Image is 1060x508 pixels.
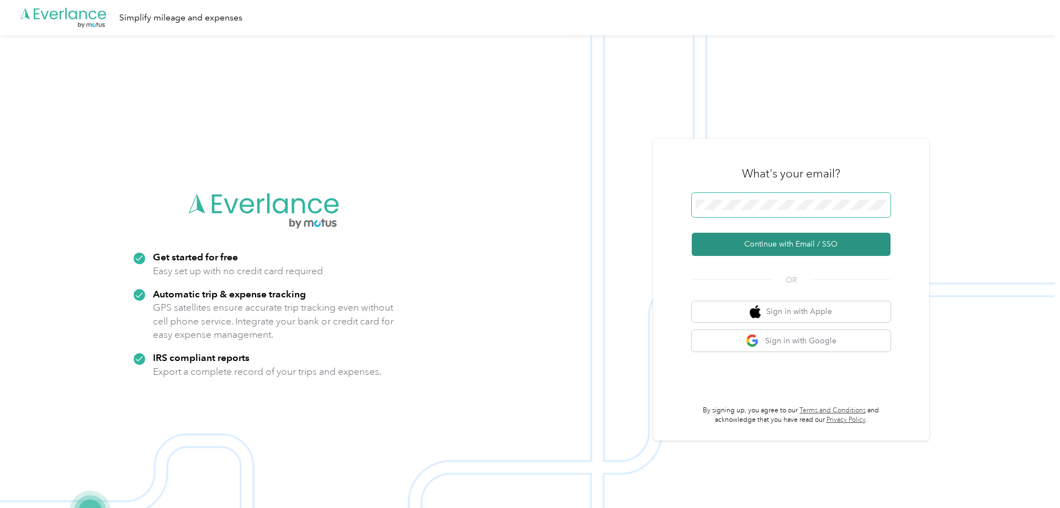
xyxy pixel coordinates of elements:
[750,305,761,319] img: apple logo
[742,166,840,181] h3: What's your email?
[153,352,250,363] strong: IRS compliant reports
[692,330,891,352] button: google logoSign in with Google
[692,301,891,323] button: apple logoSign in with Apple
[153,264,323,278] p: Easy set up with no credit card required
[772,274,810,286] span: OR
[153,288,306,300] strong: Automatic trip & expense tracking
[692,406,891,425] p: By signing up, you agree to our and acknowledge that you have read our .
[119,11,242,25] div: Simplify mileage and expenses
[746,334,760,348] img: google logo
[692,233,891,256] button: Continue with Email / SSO
[153,365,381,379] p: Export a complete record of your trips and expenses.
[799,406,866,415] a: Terms and Conditions
[826,416,866,424] a: Privacy Policy
[153,251,238,263] strong: Get started for free
[153,301,394,342] p: GPS satellites ensure accurate trip tracking even without cell phone service. Integrate your bank...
